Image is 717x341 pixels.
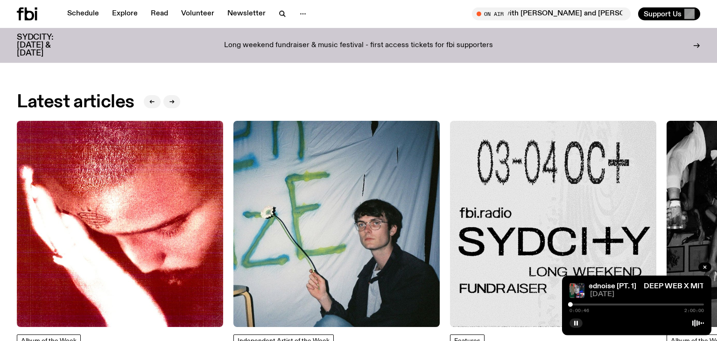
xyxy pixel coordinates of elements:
span: Support Us [644,10,682,18]
img: Black text on gray background. Reading top to bottom: 03-04 OCT. fbi.radio SYDCITY LONG WEEKEND F... [450,121,656,327]
a: Schedule [62,7,105,21]
h2: Latest articles [17,94,134,111]
h3: SYDCITY: [DATE] & [DATE] [17,34,77,57]
p: Long weekend fundraiser & music festival - first access tickets for fbi supporters [224,42,493,50]
a: DEEP WEB X MITHRIL | feat. s280f, Litvrgy & Shapednoise [PT. 1] [418,283,636,290]
button: On AirMosaic with [PERSON_NAME] and [PERSON_NAME] - Lebanese Film Festival Interview [472,7,631,21]
a: Explore [106,7,143,21]
a: Volunteer [176,7,220,21]
a: Newsletter [222,7,271,21]
img: A grainy sepia red closeup of Nourished By Time's face. He is looking down, a very overexposed ha... [17,121,223,327]
a: Read [145,7,174,21]
span: [DATE] [590,291,704,298]
span: 2:00:00 [684,308,704,313]
button: Support Us [638,7,700,21]
span: 0:00:46 [569,308,589,313]
img: Other Joe sits to the right of frame, eyes acast, holding a flower with a long stem. He is sittin... [233,121,440,327]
